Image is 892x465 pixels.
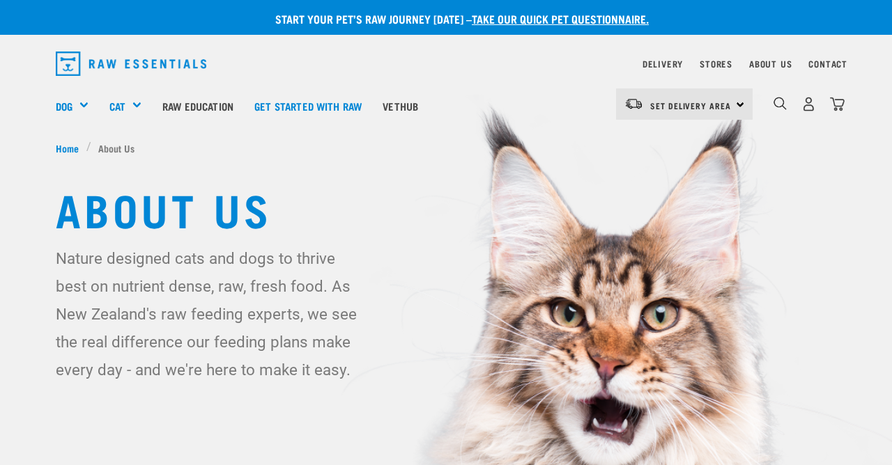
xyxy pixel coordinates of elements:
a: About Us [749,61,792,66]
p: Nature designed cats and dogs to thrive best on nutrient dense, raw, fresh food. As New Zealand's... [56,244,368,384]
a: take our quick pet questionnaire. [472,15,649,22]
span: Set Delivery Area [650,103,731,108]
img: van-moving.png [624,97,643,110]
a: Raw Education [152,78,244,134]
a: Cat [109,98,125,114]
a: Dog [56,98,72,114]
a: Stores [700,61,732,66]
img: home-icon-1@2x.png [774,97,787,110]
a: Home [56,141,86,155]
a: Vethub [372,78,429,134]
img: Raw Essentials Logo [56,52,206,76]
img: home-icon@2x.png [830,97,845,111]
a: Contact [808,61,847,66]
h1: About Us [56,183,836,233]
nav: breadcrumbs [56,141,836,155]
a: Delivery [643,61,683,66]
nav: dropdown navigation [45,46,847,81]
span: Home [56,141,79,155]
img: user.png [801,97,816,111]
a: Get started with Raw [244,78,372,134]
